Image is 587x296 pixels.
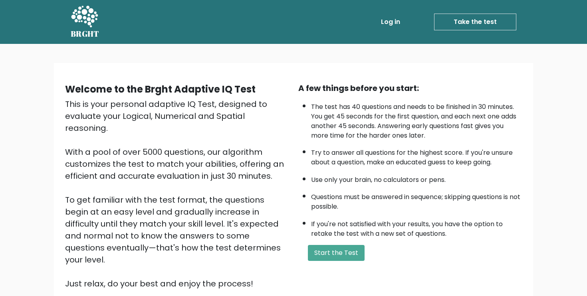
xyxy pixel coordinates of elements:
a: Take the test [434,14,516,30]
a: BRGHT [71,3,99,41]
b: Welcome to the Brght Adaptive IQ Test [65,83,256,96]
button: Start the Test [308,245,365,261]
li: Use only your brain, no calculators or pens. [311,171,522,185]
li: Questions must be answered in sequence; skipping questions is not possible. [311,188,522,211]
a: Log in [378,14,403,30]
li: Try to answer all questions for the highest score. If you're unsure about a question, make an edu... [311,144,522,167]
li: The test has 40 questions and needs to be finished in 30 minutes. You get 45 seconds for the firs... [311,98,522,140]
h5: BRGHT [71,29,99,39]
div: This is your personal adaptive IQ Test, designed to evaluate your Logical, Numerical and Spatial ... [65,98,289,290]
li: If you're not satisfied with your results, you have the option to retake the test with a new set ... [311,215,522,239]
div: A few things before you start: [298,82,522,94]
